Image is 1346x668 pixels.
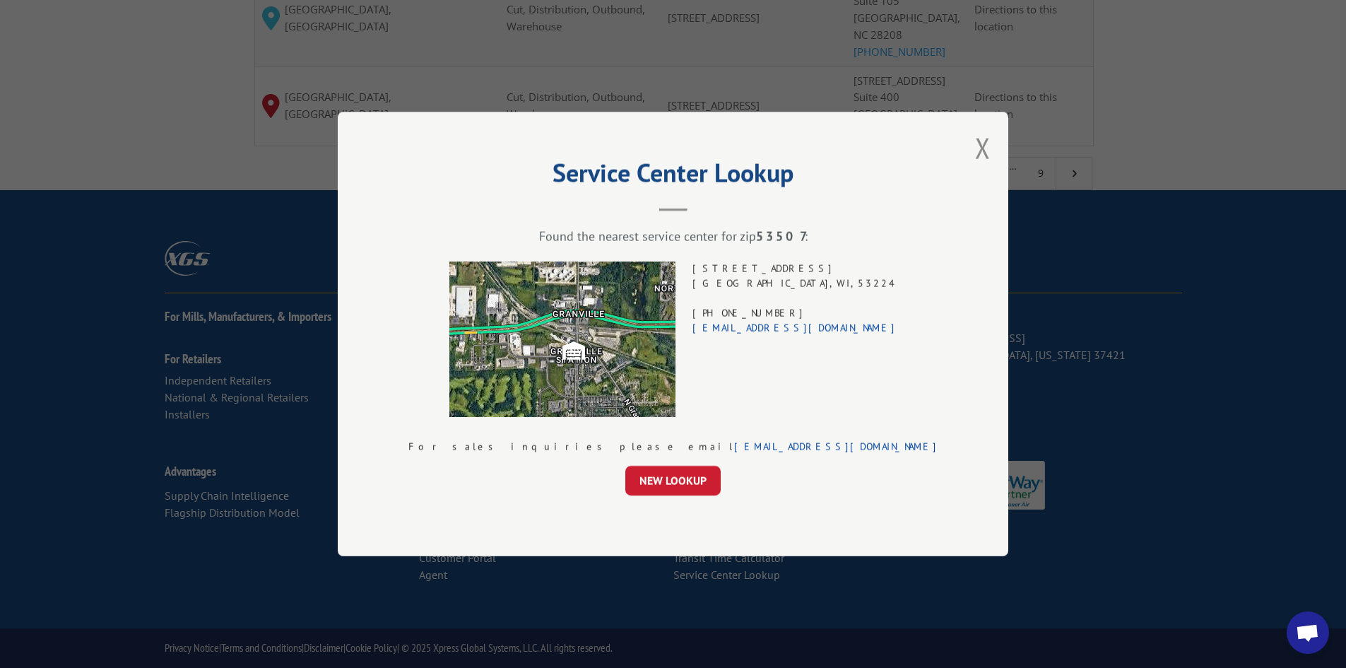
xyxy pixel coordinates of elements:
div: [STREET_ADDRESS] [GEOGRAPHIC_DATA] , WI , 53224 [PHONE_NUMBER] [692,262,897,417]
div: Found the nearest service center for zip : [408,228,938,245]
img: svg%3E [562,339,585,362]
button: NEW LOOKUP [625,466,721,496]
strong: 53507 [756,228,805,245]
div: For sales inquiries please email [408,440,938,455]
a: Open chat [1287,611,1329,654]
a: [EMAIL_ADDRESS][DOMAIN_NAME] [692,322,896,334]
h2: Service Center Lookup [408,163,938,190]
button: Close modal [975,129,991,167]
a: [EMAIL_ADDRESS][DOMAIN_NAME] [734,440,938,453]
